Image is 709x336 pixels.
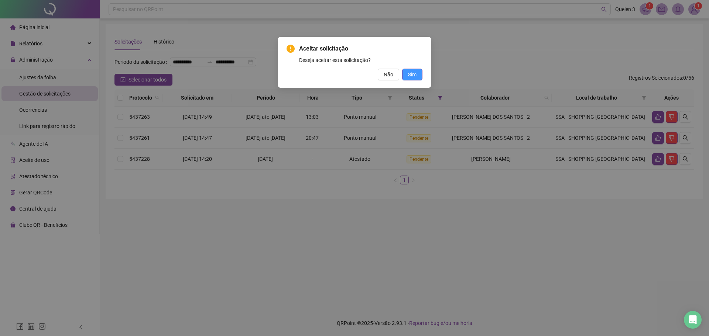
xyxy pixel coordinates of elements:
[408,70,417,79] span: Sim
[378,69,399,80] button: Não
[299,44,422,53] span: Aceitar solicitação
[299,56,422,64] div: Deseja aceitar esta solicitação?
[384,70,393,79] span: Não
[402,69,422,80] button: Sim
[684,311,702,329] div: Open Intercom Messenger
[287,45,295,53] span: exclamation-circle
